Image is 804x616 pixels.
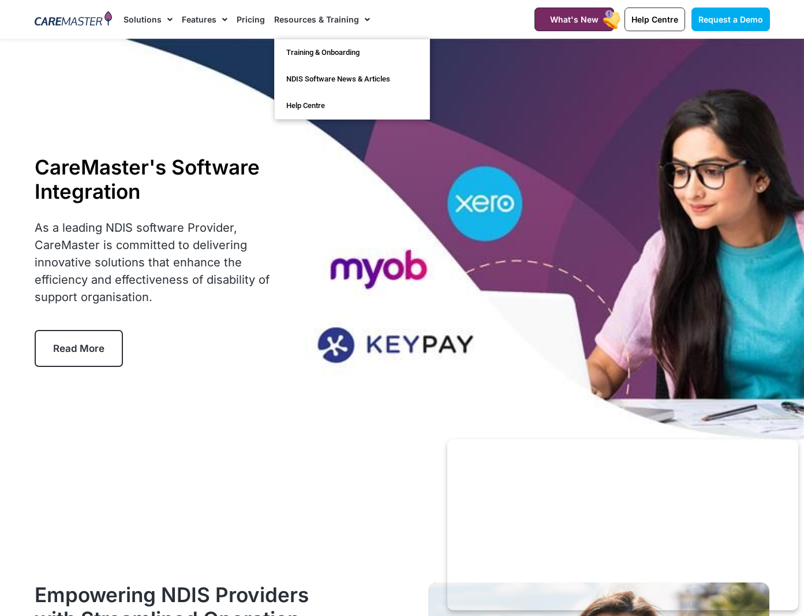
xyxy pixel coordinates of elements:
[35,11,113,28] img: CareMaster Logo
[35,219,285,306] p: As a leading NDIS software Provider, CareMaster is committed to delivering innovative solutions t...
[274,39,430,120] ul: Resources & Training
[275,66,429,92] a: NDIS Software News & Articles
[35,155,285,203] h1: CareMaster's Software Integration
[691,8,770,31] a: Request a Demo
[550,14,599,24] span: What's New
[624,8,685,31] a: Help Centre
[631,14,678,24] span: Help Centre
[275,92,429,119] a: Help Centre
[534,8,614,31] a: What's New
[53,343,104,354] span: Read More
[275,39,429,66] a: Training & Onboarding
[698,14,763,24] span: Request a Demo
[447,439,798,610] iframe: Popup CTA
[35,330,123,367] a: Read More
